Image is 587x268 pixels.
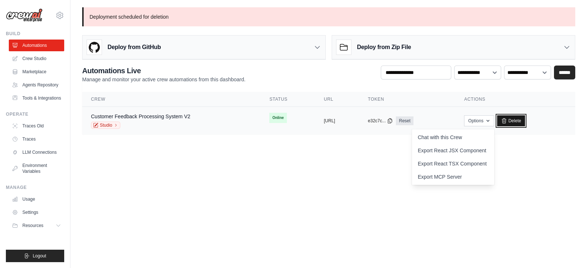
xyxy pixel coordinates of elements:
[412,157,494,170] a: Export React TSX Component
[412,144,494,157] a: Export React JSX Component
[9,206,64,218] a: Settings
[455,92,575,107] th: Actions
[9,120,64,132] a: Traces Old
[82,7,575,26] p: Deployment scheduled for deletion
[260,92,315,107] th: Status
[91,122,120,129] a: Studio
[9,79,64,91] a: Agents Repository
[269,113,287,123] span: Online
[6,250,64,262] button: Logout
[107,43,161,52] h3: Deploy from GitHub
[82,76,245,83] p: Manage and monitor your active crew automations from this dashboard.
[315,92,359,107] th: URL
[91,113,190,119] a: Customer Feedback Processing System V2
[9,220,64,231] button: Resources
[22,223,43,228] span: Resources
[368,118,393,124] button: e32c7c...
[357,43,411,52] h3: Deploy from Zip File
[9,146,64,158] a: LLM Connections
[82,66,245,76] h2: Automations Live
[6,31,64,37] div: Build
[9,40,64,51] a: Automations
[6,8,43,22] img: Logo
[396,116,413,125] a: Reset
[550,233,587,268] iframe: Chat Widget
[6,111,64,117] div: Operate
[87,40,102,55] img: GitHub Logo
[9,66,64,78] a: Marketplace
[9,193,64,205] a: Usage
[9,92,64,104] a: Tools & Integrations
[9,53,64,64] a: Crew Studio
[359,92,456,107] th: Token
[497,115,525,126] a: Delete
[9,160,64,177] a: Environment Variables
[9,133,64,145] a: Traces
[33,253,46,259] span: Logout
[412,131,494,144] a: Chat with this Crew
[82,92,260,107] th: Crew
[412,170,494,183] a: Export MCP Server
[6,185,64,190] div: Manage
[464,115,494,126] button: Options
